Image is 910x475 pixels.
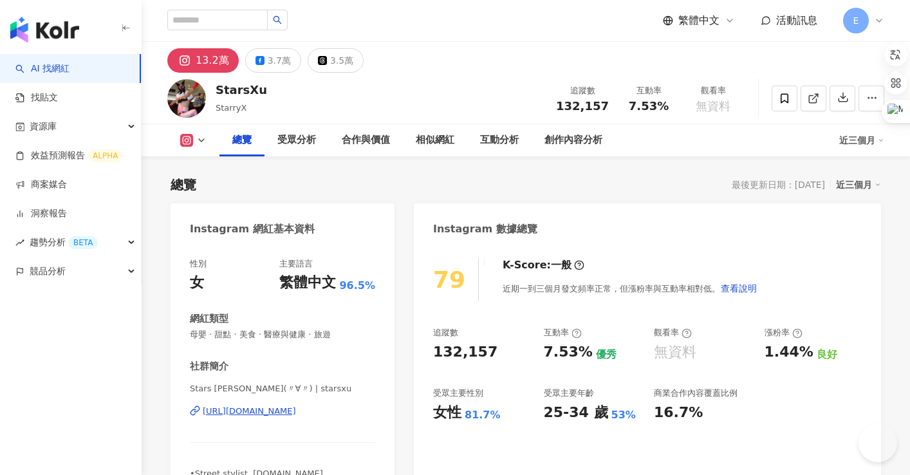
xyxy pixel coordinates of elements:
span: 查看說明 [721,283,757,293]
div: 商業合作內容覆蓋比例 [654,387,738,399]
div: 53% [611,408,636,422]
div: 漲粉率 [765,327,803,339]
div: 追蹤數 [433,327,458,339]
div: 25-34 歲 [544,403,608,423]
div: 觀看率 [689,84,738,97]
span: 趨勢分析 [30,228,98,257]
div: 總覽 [171,176,196,194]
div: 觀看率 [654,327,692,339]
div: 近期一到三個月發文頻率正常，但漲粉率與互動率相對低。 [503,275,757,301]
button: 3.7萬 [245,48,301,73]
span: StarryX [216,103,246,113]
div: 16.7% [654,403,703,423]
div: 網紅類型 [190,312,228,326]
div: 7.53% [544,342,593,362]
div: 優秀 [596,348,617,362]
div: 良好 [817,348,837,362]
span: 繁體中文 [678,14,720,28]
a: [URL][DOMAIN_NAME] [190,405,375,417]
div: 近三個月 [839,130,884,151]
span: 資源庫 [30,112,57,141]
div: 近三個月 [836,176,881,193]
div: 互動率 [544,327,582,339]
div: K-Score : [503,258,584,272]
a: 商案媒合 [15,178,67,191]
div: 性別 [190,258,207,270]
span: E [853,14,859,28]
div: 女性 [433,403,461,423]
a: searchAI 找網紅 [15,62,70,75]
div: 3.5萬 [330,51,353,70]
div: 互動率 [624,84,673,97]
span: 活動訊息 [776,14,817,26]
span: 競品分析 [30,257,66,286]
div: 相似網紅 [416,133,454,148]
div: 合作與價值 [342,133,390,148]
span: rise [15,238,24,247]
div: 13.2萬 [196,51,229,70]
span: 96.5% [339,279,375,293]
div: 3.7萬 [268,51,291,70]
div: Instagram 數據總覽 [433,222,537,236]
span: 7.53% [629,100,669,113]
div: 互動分析 [480,133,519,148]
div: 總覽 [232,133,252,148]
div: 受眾主要性別 [433,387,483,399]
div: 132,157 [433,342,497,362]
span: Stars [PERSON_NAME](〃∀〃) | starsxu [190,383,375,395]
button: 查看說明 [720,275,757,301]
div: Instagram 網紅基本資料 [190,222,315,236]
iframe: Help Scout Beacon - Open [859,424,897,462]
div: StarsXu [216,82,267,98]
span: 132,157 [556,99,609,113]
span: search [273,15,282,24]
img: KOL Avatar [167,79,206,118]
div: BETA [68,236,98,249]
a: 洞察報告 [15,207,67,220]
div: 社群簡介 [190,360,228,373]
div: 最後更新日期：[DATE] [732,180,825,190]
div: 79 [433,266,465,293]
div: 創作內容分析 [544,133,602,148]
div: 繁體中文 [279,273,336,293]
div: 追蹤數 [556,84,609,97]
a: 找貼文 [15,91,58,104]
div: 81.7% [465,408,501,422]
div: 一般 [551,258,571,272]
div: 女 [190,273,204,293]
div: 無資料 [654,342,696,362]
button: 13.2萬 [167,48,239,73]
img: logo [10,17,79,42]
div: 主要語言 [279,258,313,270]
a: 效益預測報告ALPHA [15,149,123,162]
div: 受眾主要年齡 [544,387,594,399]
span: 無資料 [696,100,730,113]
button: 3.5萬 [308,48,364,73]
div: 1.44% [765,342,813,362]
div: [URL][DOMAIN_NAME] [203,405,296,417]
span: 母嬰 · 甜點 · 美食 · 醫療與健康 · 旅遊 [190,329,375,340]
div: 受眾分析 [277,133,316,148]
